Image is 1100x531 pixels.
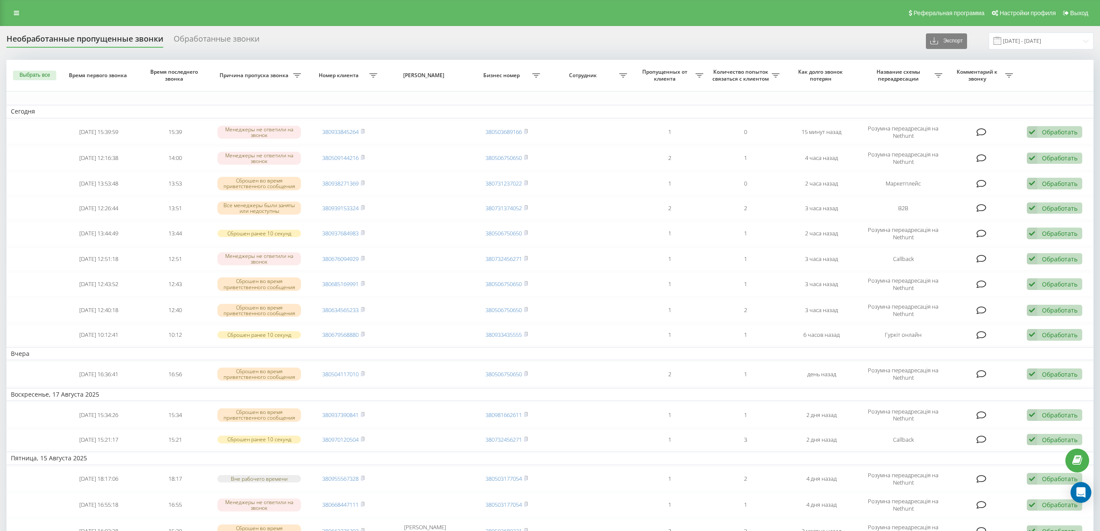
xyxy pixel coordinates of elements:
td: Callback [860,248,947,270]
td: 3 часа назад [784,248,860,270]
a: 380939153324 [322,204,359,212]
div: Сброшен ранее 10 секунд [217,230,301,237]
td: 2 часа назад [784,172,860,195]
div: Сброшен ранее 10 секунд [217,331,301,339]
a: 380504117010 [322,370,359,378]
a: 380506750650 [485,306,522,314]
a: 380634565233 [322,306,359,314]
td: 1 [631,248,708,270]
a: 380937684983 [322,229,359,237]
td: [DATE] 10:12:41 [61,324,137,345]
td: B2B [860,197,947,220]
td: 2 [708,298,784,323]
div: Менеджеры не ответили на звонок [217,252,301,265]
td: Маркетплейс [860,172,947,195]
a: 380506750650 [485,370,522,378]
td: 2 [631,197,708,220]
td: Розумна переадресація на Nethunt [860,222,947,246]
div: Обработать [1042,436,1077,444]
td: 1 [708,222,784,246]
a: 380506750650 [485,154,522,162]
td: 15:39 [137,120,213,144]
div: Менеджеры не ответили на звонок [217,152,301,165]
div: Обработать [1042,331,1077,339]
td: 13:51 [137,197,213,220]
td: 0 [708,172,784,195]
div: Обработать [1042,475,1077,483]
a: 380731374052 [485,204,522,212]
div: Все менеджеры были заняты или недоступны [217,202,301,215]
span: Номер клиента [310,72,369,79]
td: Пятница, 15 Августа 2025 [6,452,1094,465]
td: 10:12 [137,324,213,345]
div: Обработать [1042,179,1077,188]
a: 380732456271 [485,436,522,443]
div: Сброшен во время приветственного сообщения [217,277,301,290]
span: Комментарий к звонку [951,68,1005,82]
td: 12:51 [137,248,213,270]
td: 1 [708,362,784,386]
div: Обработать [1042,154,1077,162]
span: Выход [1070,10,1088,16]
td: 2 [631,146,708,170]
td: 12:40 [137,298,213,323]
span: Бизнес номер [473,72,533,79]
td: 15:34 [137,403,213,427]
a: 380503177054 [485,475,522,482]
div: Менеджеры не ответили на звонок [217,498,301,511]
td: 16:55 [137,493,213,517]
td: 2 [708,197,784,220]
a: 380732456271 [485,255,522,263]
div: Обработать [1042,204,1077,212]
div: Сброшен во время приветственного сообщения [217,408,301,421]
div: Обработать [1042,128,1077,136]
td: 1 [708,272,784,296]
span: Настройки профиля [1000,10,1056,16]
td: Сегодня [6,105,1094,118]
button: Экспорт [926,33,967,49]
td: 2 дня назад [784,403,860,427]
td: 1 [631,403,708,427]
td: Розумна переадресація на Nethunt [860,362,947,386]
span: [PERSON_NAME] [390,72,460,79]
div: Обработанные звонки [174,34,259,48]
td: Розумна переадресація на Nethunt [860,467,947,491]
div: Сброшен во время приветственного сообщения [217,304,301,317]
div: Обработать [1042,411,1077,419]
td: Розумна переадресація на Nethunt [860,493,947,517]
td: Розумна переадресація на Nethunt [860,298,947,323]
td: 13:44 [137,222,213,246]
td: [DATE] 13:44:49 [61,222,137,246]
td: 4 часа назад [784,146,860,170]
div: Обработать [1042,501,1077,509]
td: 1 [631,298,708,323]
td: 2 дня назад [784,429,860,450]
td: 1 [631,467,708,491]
a: 380668447111 [322,501,359,508]
td: 15 минут назад [784,120,860,144]
td: 1 [631,222,708,246]
td: 6 часов назад [784,324,860,345]
td: 2 часа назад [784,222,860,246]
a: 380955567328 [322,475,359,482]
td: 2 [631,362,708,386]
a: 380685169991 [322,280,359,288]
td: Callback [860,429,947,450]
span: Реферальная программа [913,10,984,16]
a: 380981662611 [485,411,522,419]
span: Время последнего звонка [145,68,205,82]
a: 380933435555 [485,331,522,339]
a: 380503689166 [485,128,522,136]
td: [DATE] 16:36:41 [61,362,137,386]
td: 1 [631,272,708,296]
td: 1 [708,324,784,345]
td: [DATE] 15:21:17 [61,429,137,450]
a: 380970120504 [322,436,359,443]
a: 380509144216 [322,154,359,162]
a: 380503177054 [485,501,522,508]
span: Время первого звонка [68,72,129,79]
td: день назад [784,362,860,386]
a: 380937390841 [322,411,359,419]
td: Вчера [6,347,1094,360]
a: 380506750650 [485,229,522,237]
